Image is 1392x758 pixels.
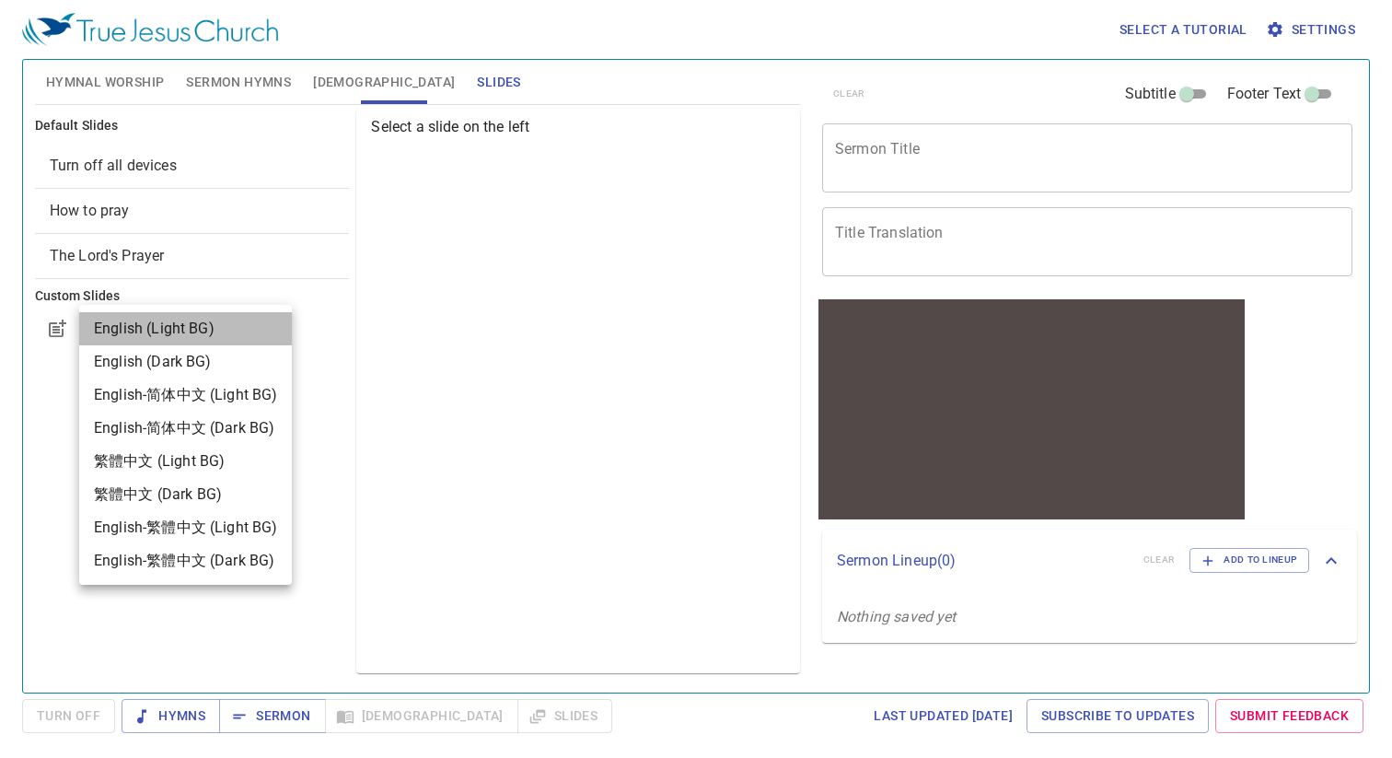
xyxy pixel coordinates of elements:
[94,517,277,539] div: English-繁體中文 (Light BG)
[94,384,277,406] div: English-简体中文 (Light BG)
[94,550,274,572] div: English-繁體中文 (Dark BG)
[94,318,215,340] div: English (Light BG)
[94,484,222,506] div: 繁體中文 (Dark BG)
[94,450,225,472] div: 繁體中文 (Light BG)
[94,351,212,373] div: English (Dark BG)
[94,417,274,439] div: English-简体中文 (Dark BG)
